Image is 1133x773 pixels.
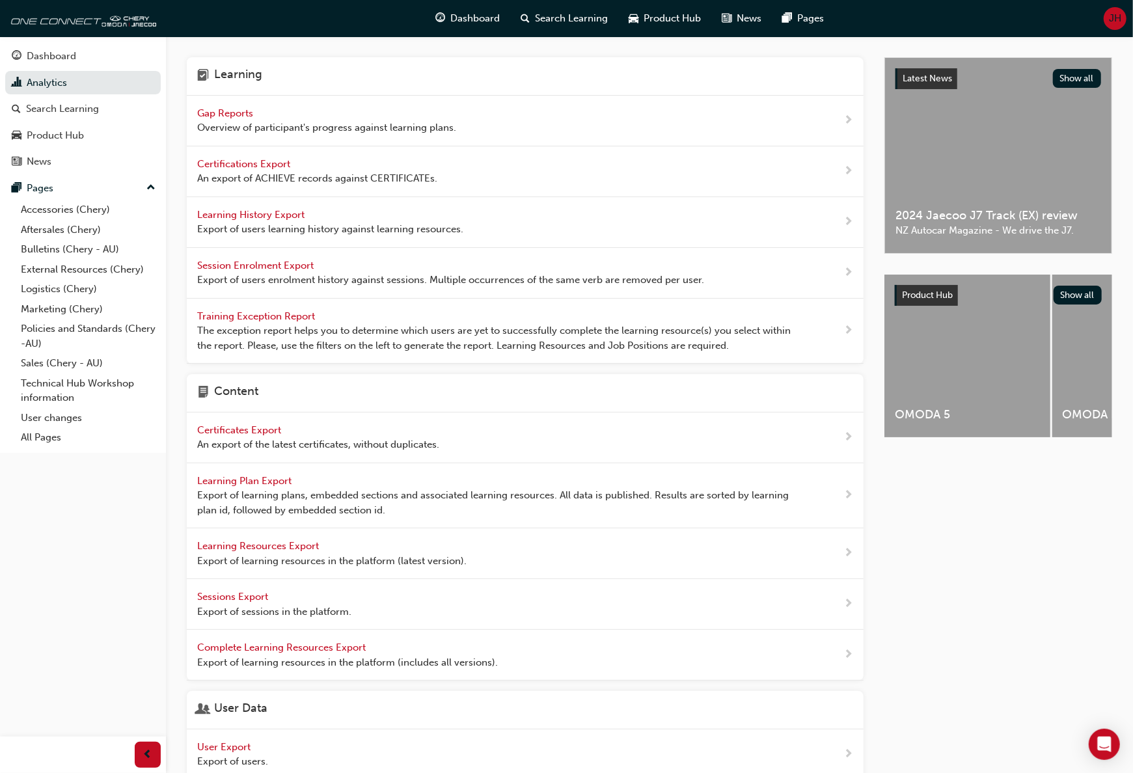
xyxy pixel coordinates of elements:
[1109,11,1121,26] span: JH
[197,591,271,603] span: Sessions Export
[143,747,153,763] span: prev-icon
[1054,286,1102,305] button: Show all
[16,260,161,280] a: External Resources (Chery)
[12,103,21,115] span: search-icon
[16,353,161,373] a: Sales (Chery - AU)
[895,68,1101,89] a: Latest NewsShow all
[619,5,712,32] a: car-iconProduct Hub
[884,275,1050,437] a: OMODA 5
[895,208,1101,223] span: 2024 Jaecoo J7 Track (EX) review
[16,239,161,260] a: Bulletins (Chery - AU)
[197,107,256,119] span: Gap Reports
[16,427,161,448] a: All Pages
[895,285,1102,306] a: Product HubShow all
[629,10,639,27] span: car-icon
[12,183,21,195] span: pages-icon
[197,475,294,487] span: Learning Plan Export
[197,158,293,170] span: Certifications Export
[895,407,1040,422] span: OMODA 5
[187,96,864,146] a: Gap Reports Overview of participant's progress against learning plans.next-icon
[27,154,51,169] div: News
[722,10,732,27] span: news-icon
[1053,69,1102,88] button: Show all
[5,71,161,95] a: Analytics
[884,57,1112,254] a: Latest NewsShow all2024 Jaecoo J7 Track (EX) reviewNZ Autocar Magazine - We drive the J7.
[16,299,161,319] a: Marketing (Chery)
[843,323,853,339] span: next-icon
[12,156,21,168] span: news-icon
[843,214,853,230] span: next-icon
[1089,729,1120,760] div: Open Intercom Messenger
[16,279,161,299] a: Logistics (Chery)
[843,545,853,562] span: next-icon
[12,51,21,62] span: guage-icon
[5,44,161,68] a: Dashboard
[521,10,530,27] span: search-icon
[7,5,156,31] img: oneconnect
[16,220,161,240] a: Aftersales (Chery)
[436,10,446,27] span: guage-icon
[197,68,209,85] span: learning-icon
[26,102,99,116] div: Search Learning
[187,299,864,364] a: Training Exception Report The exception report helps you to determine which users are yet to succ...
[214,701,267,718] h4: User Data
[5,176,161,200] button: Pages
[843,429,853,446] span: next-icon
[187,197,864,248] a: Learning History Export Export of users learning history against learning resources.next-icon
[27,49,76,64] div: Dashboard
[146,180,156,197] span: up-icon
[197,604,351,619] span: Export of sessions in the platform.
[197,222,463,237] span: Export of users learning history against learning resources.
[197,323,802,353] span: The exception report helps you to determine which users are yet to successfully complete the lear...
[16,319,161,353] a: Policies and Standards (Chery -AU)
[27,128,84,143] div: Product Hub
[783,10,793,27] span: pages-icon
[197,424,284,436] span: Certificates Export
[197,385,209,401] span: page-icon
[197,273,704,288] span: Export of users enrolment history against sessions. Multiple occurrences of the same verb are rem...
[16,373,161,408] a: Technical Hub Workshop information
[197,741,253,753] span: User Export
[426,5,511,32] a: guage-iconDashboard
[187,630,864,681] a: Complete Learning Resources Export Export of learning resources in the platform (includes all ver...
[843,113,853,129] span: next-icon
[843,647,853,663] span: next-icon
[16,200,161,220] a: Accessories (Chery)
[197,120,456,135] span: Overview of participant's progress against learning plans.
[644,11,702,26] span: Product Hub
[187,413,864,463] a: Certificates Export An export of the latest certificates, without duplicates.next-icon
[197,260,316,271] span: Session Enrolment Export
[536,11,608,26] span: Search Learning
[843,487,853,504] span: next-icon
[5,97,161,121] a: Search Learning
[12,77,21,89] span: chart-icon
[895,223,1101,238] span: NZ Autocar Magazine - We drive the J7.
[16,408,161,428] a: User changes
[27,181,53,196] div: Pages
[187,463,864,529] a: Learning Plan Export Export of learning plans, embedded sections and associated learning resource...
[197,655,498,670] span: Export of learning resources in the platform (includes all versions).
[902,290,953,301] span: Product Hub
[197,171,437,186] span: An export of ACHIEVE records against CERTIFICATEs.
[197,554,467,569] span: Export of learning resources in the platform (latest version).
[187,579,864,630] a: Sessions Export Export of sessions in the platform.next-icon
[712,5,772,32] a: news-iconNews
[737,11,762,26] span: News
[903,73,952,84] span: Latest News
[843,163,853,180] span: next-icon
[5,150,161,174] a: News
[197,310,318,322] span: Training Exception Report
[197,642,368,653] span: Complete Learning Resources Export
[187,248,864,299] a: Session Enrolment Export Export of users enrolment history against sessions. Multiple occurrences...
[798,11,825,26] span: Pages
[843,596,853,612] span: next-icon
[214,68,262,85] h4: Learning
[451,11,500,26] span: Dashboard
[187,528,864,579] a: Learning Resources Export Export of learning resources in the platform (latest version).next-icon
[511,5,619,32] a: search-iconSearch Learning
[5,42,161,176] button: DashboardAnalyticsSearch LearningProduct HubNews
[197,488,802,517] span: Export of learning plans, embedded sections and associated learning resources. All data is publis...
[1104,7,1126,30] button: JH
[187,146,864,197] a: Certifications Export An export of ACHIEVE records against CERTIFICATEs.next-icon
